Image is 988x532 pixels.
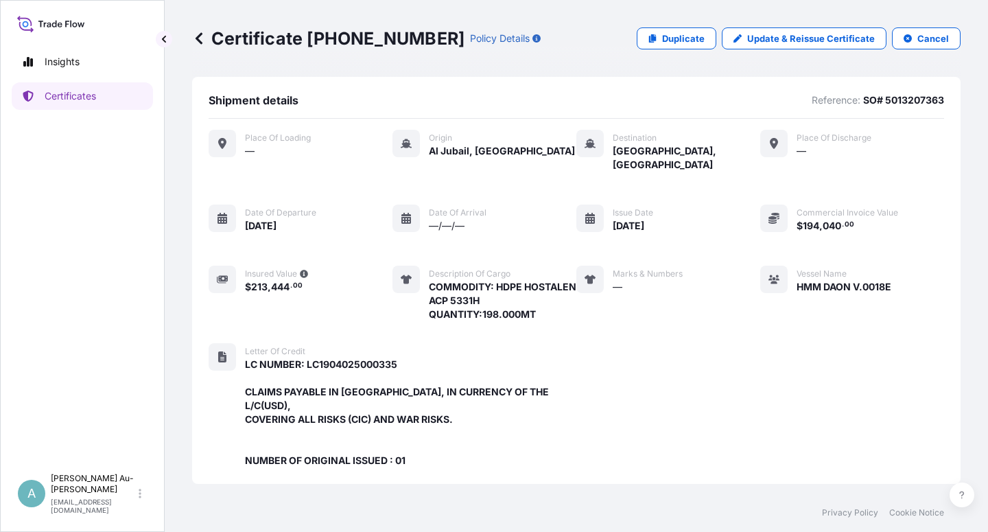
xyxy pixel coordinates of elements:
[192,27,464,49] p: Certificate [PHONE_NUMBER]
[245,219,277,233] span: [DATE]
[51,498,136,514] p: [EMAIL_ADDRESS][DOMAIN_NAME]
[251,282,268,292] span: 213
[429,207,486,218] span: Date of arrival
[797,144,806,158] span: —
[637,27,716,49] a: Duplicate
[429,144,575,158] span: Al Jubail, [GEOGRAPHIC_DATA]
[45,89,96,103] p: Certificates
[613,144,760,172] span: [GEOGRAPHIC_DATA], [GEOGRAPHIC_DATA]
[917,32,949,45] p: Cancel
[863,93,944,107] p: SO# 5013207363
[613,207,653,218] span: Issue Date
[797,221,803,231] span: $
[12,48,153,76] a: Insights
[245,358,576,467] span: LC NUMBER: LC1904025000335 CLAIMS PAYABLE IN [GEOGRAPHIC_DATA], IN CURRENCY OF THE L/C(USD), COVE...
[797,280,891,294] span: HMM DAON V.0018E
[797,207,898,218] span: Commercial Invoice Value
[812,93,860,107] p: Reference:
[889,507,944,518] a: Cookie Notice
[245,346,305,357] span: Letter of Credit
[613,132,657,143] span: Destination
[429,268,510,279] span: Description of cargo
[245,144,255,158] span: —
[613,219,644,233] span: [DATE]
[429,280,576,321] span: COMMODITY: HDPE HOSTALEN ACP 5331H QUANTITY:198.000MT
[797,132,871,143] span: Place of discharge
[842,222,844,227] span: .
[845,222,854,227] span: 00
[470,32,530,45] p: Policy Details
[245,207,316,218] span: Date of departure
[245,132,311,143] span: Place of Loading
[293,284,303,288] span: 00
[722,27,886,49] a: Update & Reissue Certificate
[245,282,251,292] span: $
[803,221,819,231] span: 194
[290,284,292,288] span: .
[209,93,298,107] span: Shipment details
[12,82,153,110] a: Certificates
[819,221,823,231] span: ,
[892,27,961,49] button: Cancel
[45,55,80,69] p: Insights
[747,32,875,45] p: Update & Reissue Certificate
[662,32,705,45] p: Duplicate
[27,487,36,500] span: A
[268,282,271,292] span: ,
[822,507,878,518] a: Privacy Policy
[797,268,847,279] span: Vessel Name
[271,282,290,292] span: 444
[245,268,297,279] span: Insured Value
[429,219,464,233] span: —/—/—
[613,268,683,279] span: Marks & Numbers
[51,473,136,495] p: [PERSON_NAME] Au-[PERSON_NAME]
[429,132,452,143] span: Origin
[613,280,622,294] span: —
[823,221,841,231] span: 040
